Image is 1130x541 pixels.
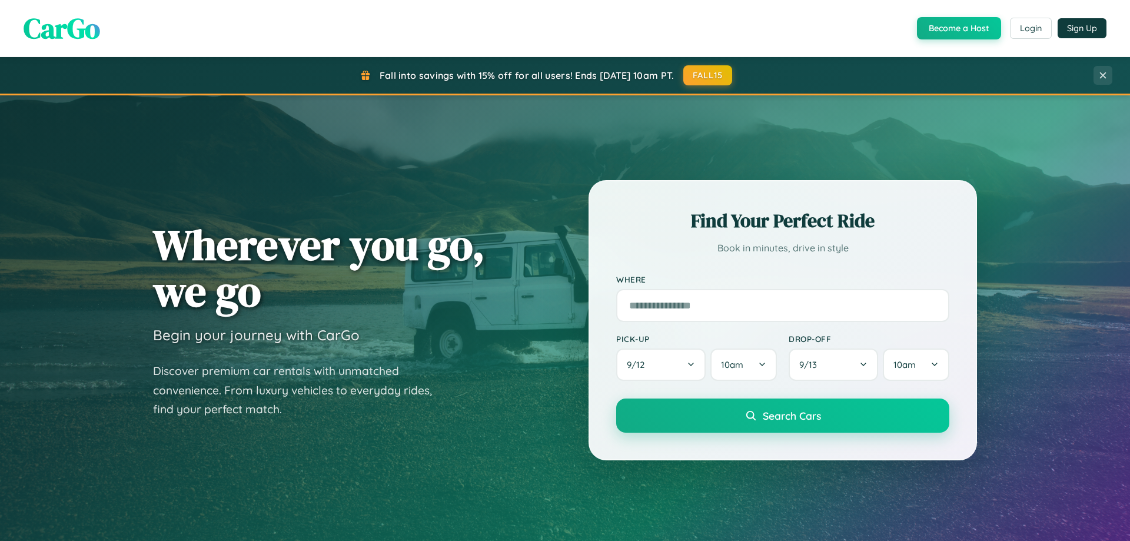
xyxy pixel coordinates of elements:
[616,334,777,344] label: Pick-up
[380,69,674,81] span: Fall into savings with 15% off for all users! Ends [DATE] 10am PT.
[893,359,916,370] span: 10am
[917,17,1001,39] button: Become a Host
[883,349,949,381] button: 10am
[24,9,100,48] span: CarGo
[616,274,949,284] label: Where
[153,326,360,344] h3: Begin your journey with CarGo
[763,409,821,422] span: Search Cars
[1010,18,1052,39] button: Login
[789,334,949,344] label: Drop-off
[616,399,949,433] button: Search Cars
[683,65,733,85] button: FALL15
[616,208,949,234] h2: Find Your Perfect Ride
[710,349,777,381] button: 10am
[789,349,878,381] button: 9/13
[799,359,823,370] span: 9 / 13
[153,221,485,314] h1: Wherever you go, we go
[616,349,706,381] button: 9/12
[721,359,743,370] span: 10am
[616,240,949,257] p: Book in minutes, drive in style
[1058,18,1106,38] button: Sign Up
[153,361,447,419] p: Discover premium car rentals with unmatched convenience. From luxury vehicles to everyday rides, ...
[627,359,650,370] span: 9 / 12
